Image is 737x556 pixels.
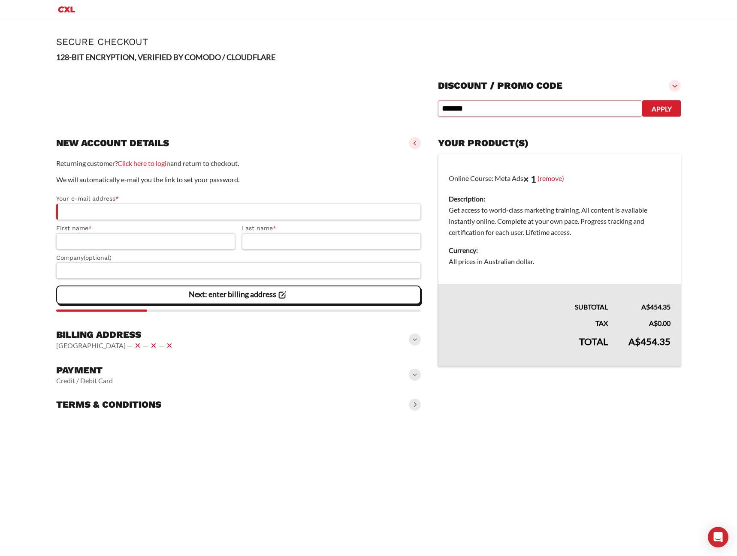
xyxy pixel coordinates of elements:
vaadin-horizontal-layout: [GEOGRAPHIC_DATA] — — — [56,340,175,351]
dt: Currency: [449,245,671,256]
span: A$ [628,336,640,347]
button: Apply [642,100,681,117]
th: Subtotal [438,284,618,313]
p: We will automatically e-mail you the link to set your password. [56,174,421,185]
h3: Terms & conditions [56,399,161,411]
a: (remove) [538,174,564,182]
bdi: 0.00 [649,319,671,327]
label: Company [56,253,421,263]
dt: Description: [449,193,671,204]
label: Your e-mail address [56,194,421,204]
span: A$ [649,319,658,327]
th: Tax [438,313,618,329]
strong: 128-BIT ENCRYPTION, VERIFIED BY COMODO / CLOUDFLARE [56,52,275,62]
div: Open Intercom Messenger [708,527,728,547]
span: (optional) [84,254,112,261]
a: Click here to login [118,159,170,167]
th: Total [438,329,618,367]
dd: Get access to world-class marketing training. All content is available instantly online. Complete... [449,204,671,238]
label: First name [56,223,235,233]
h3: New account details [56,137,169,149]
dd: All prices in Australian dollar. [449,256,671,267]
vaadin-button: Next: enter billing address [56,286,421,304]
bdi: 454.35 [641,303,671,311]
h3: Discount / promo code [438,80,562,92]
strong: × 1 [523,173,536,185]
h3: Billing address [56,329,175,341]
vaadin-horizontal-layout: Credit / Debit Card [56,376,113,385]
td: Online Course: Meta Ads [438,154,681,285]
label: Last name [242,223,421,233]
bdi: 454.35 [628,336,671,347]
h1: Secure Checkout [56,36,681,47]
p: Returning customer? and return to checkout. [56,158,421,169]
h3: Payment [56,364,113,376]
span: A$ [641,303,650,311]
